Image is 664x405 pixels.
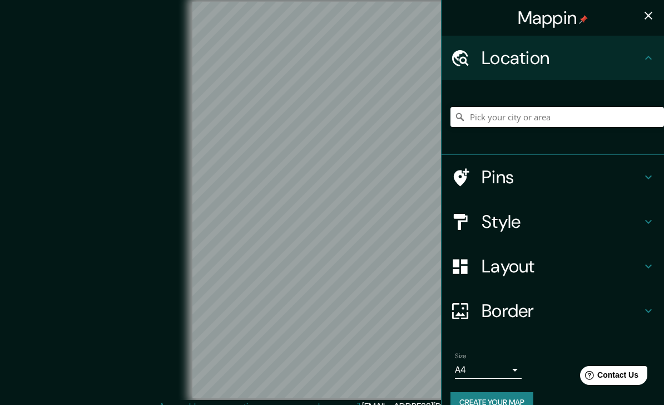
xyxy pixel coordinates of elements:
[442,199,664,244] div: Style
[455,352,467,361] label: Size
[442,155,664,199] div: Pins
[482,166,642,188] h4: Pins
[482,300,642,322] h4: Border
[442,244,664,289] div: Layout
[482,211,642,233] h4: Style
[442,36,664,80] div: Location
[565,362,652,393] iframe: Help widget launcher
[455,361,522,379] div: A4
[518,7,588,29] h4: Mappin
[192,2,472,398] canvas: Map
[450,107,664,127] input: Pick your city or area
[579,15,588,24] img: pin-icon.png
[482,47,642,69] h4: Location
[482,255,642,277] h4: Layout
[442,289,664,333] div: Border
